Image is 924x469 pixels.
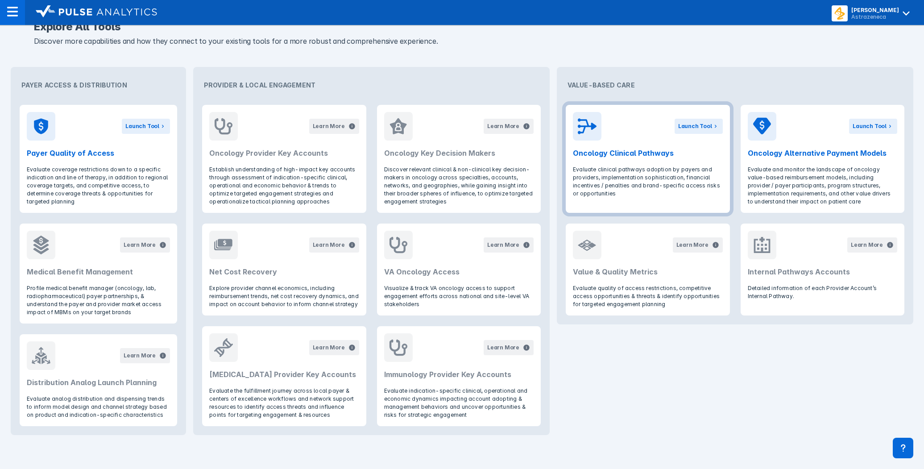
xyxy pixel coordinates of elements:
button: Learn More [120,237,170,253]
p: Discover more capabilities and how they connect to your existing tools for a more robust and comp... [34,36,890,47]
h2: Payer Quality of Access [27,148,170,158]
div: Contact Support [893,438,913,458]
p: Evaluate the fulfillment journey across local payer & centers of excellence workflows and network... [209,387,359,419]
div: Learn More [676,241,709,249]
div: Launch Tool [853,122,887,130]
div: Learn More [313,241,345,249]
h2: Value & Quality Metrics [573,266,722,277]
button: Learn More [309,340,359,355]
p: Evaluate coverage restrictions down to a specific indication and line of therapy, in addition to ... [27,166,170,206]
a: logo [25,5,157,20]
h2: Internal Pathways Accounts [748,266,897,277]
div: Learn More [313,122,345,130]
button: Learn More [673,237,723,253]
div: Launch Tool [125,122,159,130]
div: Learn More [487,241,519,249]
p: Evaluate indication-specific clinical, operational and economic dynamics impacting account adopti... [384,387,534,419]
h2: Net Cost Recovery [209,266,359,277]
p: Detailed information of each Provider Account’s Internal Pathway. [748,284,897,300]
p: Evaluate analog distribution and dispensing trends to inform model design and channel strategy ba... [27,395,170,419]
div: [PERSON_NAME] [851,7,899,13]
p: Visualize & track VA oncology access to support engagement efforts across national and site-level... [384,284,534,308]
h2: Oncology Provider Key Accounts [209,148,359,158]
button: Learn More [309,237,359,253]
h2: Oncology Clinical Pathways [573,148,722,158]
button: Launch Tool [849,119,897,134]
button: Learn More [484,340,534,355]
h2: Oncology Alternative Payment Models [748,148,897,158]
div: Provider & Local Engagement [197,71,546,100]
button: Launch Tool [675,119,723,134]
p: Evaluate and monitor the landscape of oncology value-based reimbursement models, including provid... [748,166,897,206]
button: Learn More [484,119,534,134]
p: Discover relevant clinical & non-clinical key decision-makers in oncology across specialties, acc... [384,166,534,206]
img: menu--horizontal.svg [7,6,18,17]
div: Launch Tool [678,122,712,130]
div: Astrazeneca [851,13,899,20]
h2: Explore All Tools [34,21,890,32]
div: Learn More [487,122,519,130]
div: Learn More [124,241,156,249]
div: Learn More [851,241,883,249]
p: Profile medical benefit manager (oncology, lab, radiopharmaceutical) payer partnerships, & unders... [27,284,170,316]
h2: Oncology Key Decision Makers [384,148,534,158]
div: Payer Access & Distribution [14,71,182,100]
p: Evaluate quality of access restrictions, competitive access opportunities & threats & identify op... [573,284,722,308]
p: Explore provider channel economics, including reimbursement trends, net cost recovery dynamics, a... [209,284,359,308]
div: Learn More [124,352,156,360]
button: Learn More [309,119,359,134]
h2: VA Oncology Access [384,266,534,277]
button: Learn More [484,237,534,253]
h2: Immunology Provider Key Accounts [384,369,534,380]
button: Launch Tool [122,119,170,134]
img: menu button [833,7,846,20]
button: Learn More [847,237,897,253]
p: Evaluate clinical pathways adoption by payers and providers, implementation sophistication, finan... [573,166,722,198]
div: Learn More [313,344,345,352]
button: Learn More [120,348,170,363]
div: Value-Based Care [560,71,910,100]
h2: Distribution Analog Launch Planning [27,377,170,388]
h2: [MEDICAL_DATA] Provider Key Accounts [209,369,359,380]
p: Establish understanding of high-impact key accounts through assessment of indication-specific cli... [209,166,359,206]
img: logo [36,5,157,18]
h2: Medical Benefit Management [27,266,170,277]
div: Learn More [487,344,519,352]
